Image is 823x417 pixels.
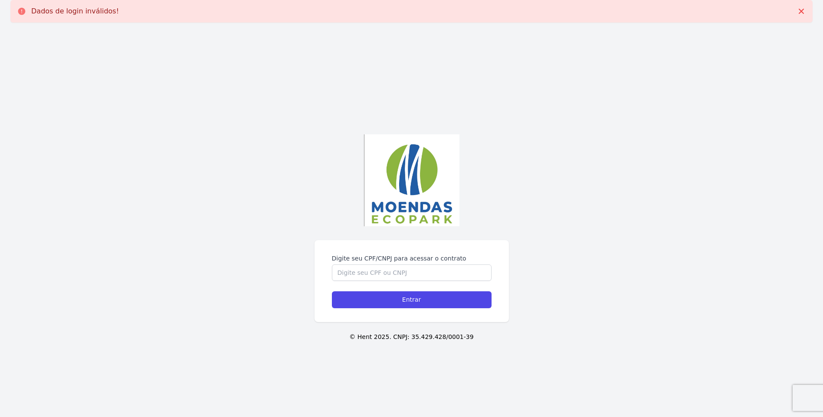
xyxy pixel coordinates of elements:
[14,332,809,342] p: © Hent 2025. CNPJ: 35.429.428/0001-39
[332,254,492,263] label: Digite seu CPF/CNPJ para acessar o contrato
[364,134,459,226] img: logo.jpg
[31,7,119,16] p: Dados de login inválidos!
[332,264,492,281] input: Digite seu CPF ou CNPJ
[332,291,492,308] input: Entrar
